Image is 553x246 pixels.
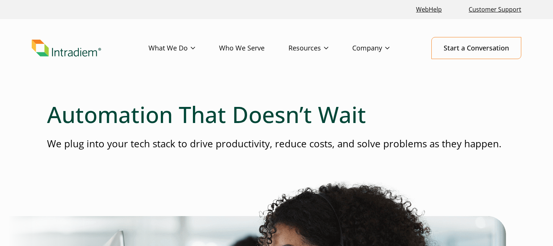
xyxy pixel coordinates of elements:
[288,37,352,59] a: Resources
[32,40,101,57] img: Intradiem
[32,40,149,57] a: Link to homepage of Intradiem
[413,1,445,18] a: Link opens in a new window
[47,137,506,151] p: We plug into your tech stack to drive productivity, reduce costs, and solve problems as they happen.
[47,101,506,128] h1: Automation That Doesn’t Wait
[431,37,521,59] a: Start a Conversation
[149,37,219,59] a: What We Do
[219,37,288,59] a: Who We Serve
[466,1,524,18] a: Customer Support
[352,37,413,59] a: Company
